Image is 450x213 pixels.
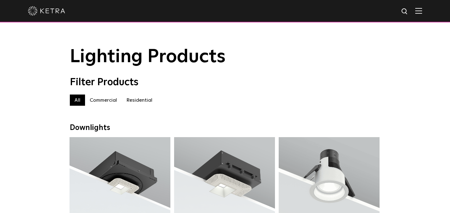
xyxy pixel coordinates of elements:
img: Hamburger%20Nav.svg [415,8,422,14]
span: Lighting Products [70,48,226,66]
div: Filter Products [70,76,380,88]
label: All [70,95,85,106]
img: search icon [401,8,409,16]
label: Commercial [85,95,122,106]
div: Downlights [70,123,380,132]
img: ketra-logo-2019-white [28,6,65,16]
label: Residential [122,95,157,106]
